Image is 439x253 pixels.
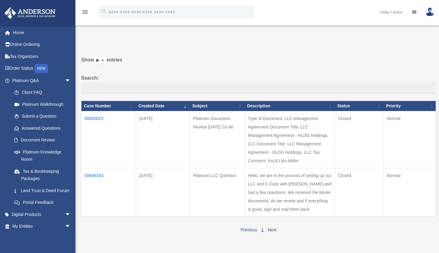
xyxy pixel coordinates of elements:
[94,57,107,64] select: Showentries
[190,101,245,111] th: Subject: activate to sort column ascending
[261,227,264,232] a: 1
[65,232,77,245] span: arrow_drop_down
[4,74,77,87] a: Platinum Q&Aarrow_drop_down
[383,111,436,168] td: Normal
[8,146,77,165] a: Platinum Knowledge Room
[4,62,80,75] a: Order StatusNEW
[4,232,80,244] a: My Anderson Teamarrow_drop_down
[190,168,245,217] td: Platinum LLC Question
[8,122,74,134] a: Answered Questions
[245,111,335,168] td: Type of Document: LLC Management Agreement Document Title: LLC Management Agreement - HLDG Holdin...
[8,197,77,209] a: Portal Feedback
[268,227,277,232] a: Next
[4,50,80,62] a: Tax Organizers
[8,110,77,122] a: Submit a Question
[81,11,89,16] a: menu
[245,101,335,111] th: Description: activate to sort column ascending
[425,8,434,16] img: User Pic
[65,74,77,87] span: arrow_drop_down
[4,39,80,51] a: Online Ordering
[35,64,48,73] div: NEW
[81,101,136,111] th: Case Number: activate to sort column ascending
[245,168,335,217] td: Hello, we are in the process of setting up our LLC and C-Corp with [PERSON_NAME] and had a few qu...
[81,8,89,16] i: menu
[8,98,77,110] a: Platinum Walkthrough
[65,208,77,221] span: arrow_drop_down
[81,56,436,70] label: Show entries
[335,101,383,111] th: Status: activate to sort column ascending
[4,27,80,39] a: Home
[65,220,77,233] span: arrow_drop_down
[101,8,107,15] i: search
[8,87,77,99] a: Client FAQ
[190,111,245,168] td: Platinum Document Review [DATE] 10:46
[8,134,77,146] a: Document Review
[136,111,190,168] td: [DATE]
[8,165,77,185] a: Tax & Bookkeeping Packages
[81,168,136,217] td: 00646343
[335,168,383,217] td: Closed
[3,7,57,19] img: Anderson Advisors Platinum Portal
[4,208,80,220] a: Digital Productsarrow_drop_down
[240,227,257,232] a: Previous
[4,220,80,232] a: My Entitiesarrow_drop_down
[8,185,77,197] a: Land Trust & Deed Forum
[81,82,436,94] input: Search:
[81,74,436,94] label: Search:
[383,101,436,111] th: Priority: activate to sort column ascending
[136,168,190,217] td: [DATE]
[81,111,136,168] td: 00650023
[136,101,190,111] th: Created Date: activate to sort column ascending
[335,111,383,168] td: Closed
[383,168,436,217] td: Normal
